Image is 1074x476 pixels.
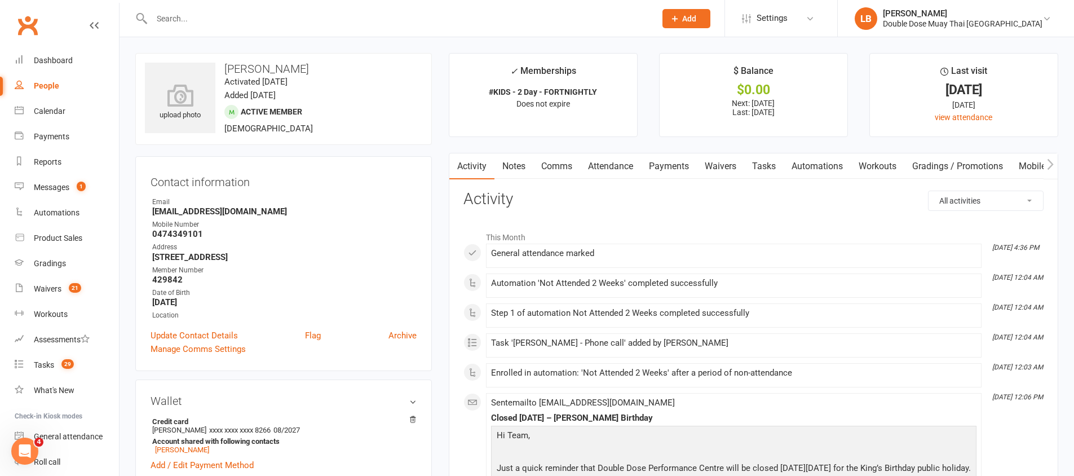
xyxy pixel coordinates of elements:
i: [DATE] 12:04 AM [992,303,1043,311]
li: [PERSON_NAME] [151,416,417,456]
a: People [15,73,119,99]
a: Reports [15,149,119,175]
a: Payments [15,124,119,149]
span: Sent email to [EMAIL_ADDRESS][DOMAIN_NAME] [491,398,675,408]
span: 08/2027 [273,426,300,434]
div: Product Sales [34,233,82,243]
a: Notes [494,153,533,179]
a: Activity [449,153,494,179]
a: Automations [15,200,119,226]
div: General attendance marked [491,249,976,258]
a: Workouts [15,302,119,327]
span: 1 [77,182,86,191]
i: ✓ [510,66,518,77]
a: Roll call [15,449,119,475]
a: view attendance [935,113,992,122]
a: Payments [641,153,697,179]
a: Update Contact Details [151,329,238,342]
a: Comms [533,153,580,179]
div: General attendance [34,432,103,441]
strong: Credit card [152,417,411,426]
span: 29 [61,359,74,369]
div: Last visit [940,64,987,84]
div: Task '[PERSON_NAME] - Phone call' added by [PERSON_NAME] [491,338,976,348]
strong: #KIDS - 2 Day - FORTNIGHTLY [489,87,597,96]
i: [DATE] 12:06 PM [992,393,1043,401]
a: Attendance [580,153,641,179]
a: Assessments [15,327,119,352]
div: Assessments [34,335,90,344]
strong: 429842 [152,275,417,285]
div: $ Balance [733,64,774,84]
h3: Contact information [151,171,417,188]
div: Location [152,310,417,321]
div: Workouts [34,310,68,319]
div: What's New [34,386,74,395]
div: Double Dose Muay Thai [GEOGRAPHIC_DATA] [883,19,1042,29]
i: [DATE] 12:03 AM [992,363,1043,371]
div: [DATE] [880,99,1048,111]
div: Enrolled in automation: 'Not Attended 2 Weeks' after a period of non-attendance [491,368,976,378]
p: Hi Team, [494,429,974,445]
time: Added [DATE] [224,90,276,100]
div: Automation 'Not Attended 2 Weeks' completed successfully [491,279,976,288]
strong: [DATE] [152,297,417,307]
i: [DATE] 12:04 AM [992,274,1043,281]
div: Gradings [34,259,66,268]
i: [DATE] 12:04 AM [992,333,1043,341]
button: Add [662,9,710,28]
li: This Month [463,226,1044,244]
div: Reports [34,157,61,166]
div: Tasks [34,360,54,369]
i: [DATE] 4:36 PM [992,244,1039,252]
div: Roll call [34,457,60,466]
a: Archive [388,329,417,342]
a: Gradings [15,251,119,276]
div: Address [152,242,417,253]
h3: Activity [463,191,1044,208]
div: upload photo [145,84,215,121]
strong: [EMAIL_ADDRESS][DOMAIN_NAME] [152,206,417,217]
div: Member Number [152,265,417,276]
h3: Wallet [151,395,417,407]
a: Flag [305,329,321,342]
a: General attendance kiosk mode [15,424,119,449]
a: Tasks [744,153,784,179]
div: Automations [34,208,79,217]
span: Add [682,14,696,23]
div: Memberships [510,64,576,85]
a: Manage Comms Settings [151,342,246,356]
time: Activated [DATE] [224,77,288,87]
span: Does not expire [516,99,570,108]
a: Automations [784,153,851,179]
div: Email [152,197,417,208]
span: 21 [69,283,81,293]
a: Mobile App [1011,153,1072,179]
a: Messages 1 [15,175,119,200]
a: Tasks 29 [15,352,119,378]
span: 4 [34,438,43,447]
span: Active member [241,107,302,116]
span: [DEMOGRAPHIC_DATA] [224,124,313,134]
a: Calendar [15,99,119,124]
strong: Account shared with following contacts [152,437,411,446]
p: Next: [DATE] Last: [DATE] [670,99,837,117]
div: Date of Birth [152,288,417,298]
strong: 0474349101 [152,229,417,239]
div: Messages [34,183,69,192]
div: LB [855,7,877,30]
span: Settings [757,6,788,31]
a: Add / Edit Payment Method [151,459,254,472]
div: $0.00 [670,84,837,96]
a: Workouts [851,153,904,179]
div: [DATE] [880,84,1048,96]
div: Calendar [34,107,65,116]
a: What's New [15,378,119,403]
div: Payments [34,132,69,141]
a: Waivers [697,153,744,179]
a: Product Sales [15,226,119,251]
iframe: Intercom live chat [11,438,38,465]
div: Dashboard [34,56,73,65]
span: xxxx xxxx xxxx 8266 [209,426,271,434]
div: Waivers [34,284,61,293]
